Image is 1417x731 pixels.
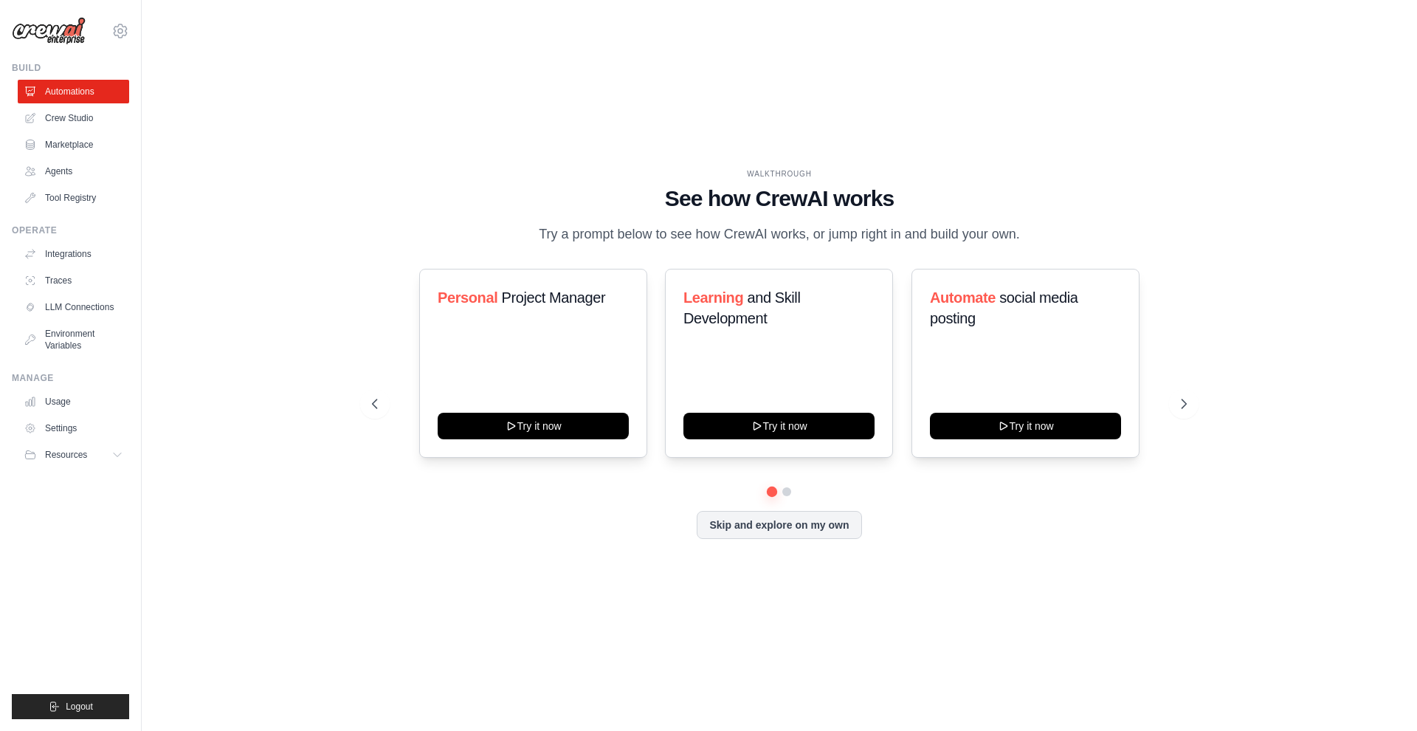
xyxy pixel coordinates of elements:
[45,449,87,461] span: Resources
[18,269,129,292] a: Traces
[372,185,1187,212] h1: See how CrewAI works
[12,17,86,45] img: Logo
[18,159,129,183] a: Agents
[930,289,996,306] span: Automate
[372,168,1187,179] div: WALKTHROUGH
[18,416,129,440] a: Settings
[18,106,129,130] a: Crew Studio
[18,295,129,319] a: LLM Connections
[12,62,129,74] div: Build
[930,413,1121,439] button: Try it now
[18,80,129,103] a: Automations
[18,186,129,210] a: Tool Registry
[683,289,743,306] span: Learning
[12,372,129,384] div: Manage
[66,701,93,713] span: Logout
[683,413,875,439] button: Try it now
[18,322,129,357] a: Environment Variables
[438,289,497,306] span: Personal
[438,413,629,439] button: Try it now
[18,242,129,266] a: Integrations
[18,390,129,413] a: Usage
[531,224,1027,245] p: Try a prompt below to see how CrewAI works, or jump right in and build your own.
[12,224,129,236] div: Operate
[697,511,861,539] button: Skip and explore on my own
[18,133,129,157] a: Marketplace
[501,289,605,306] span: Project Manager
[18,443,129,467] button: Resources
[930,289,1078,326] span: social media posting
[12,694,129,719] button: Logout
